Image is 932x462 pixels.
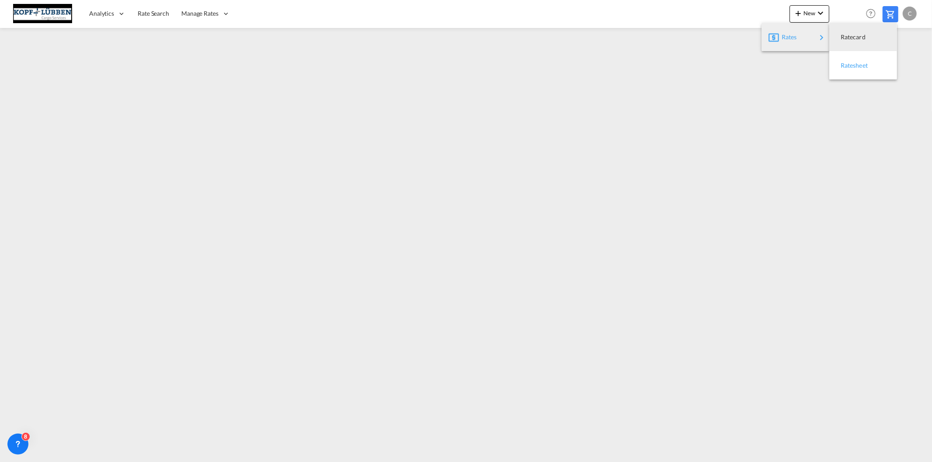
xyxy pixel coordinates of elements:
[841,28,850,46] span: Ratecard
[782,28,792,46] span: Rates
[841,57,850,74] span: Ratesheet
[817,32,827,43] md-icon: icon-chevron-right
[836,55,890,76] div: Ratesheet
[836,26,890,48] div: Ratecard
